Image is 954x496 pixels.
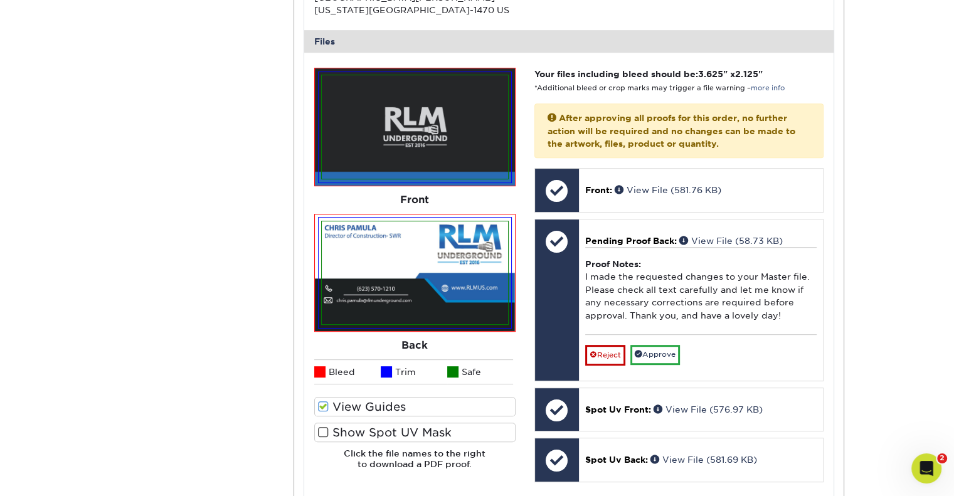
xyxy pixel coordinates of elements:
[679,236,783,246] a: View File (58.73 KB)
[548,113,795,149] strong: After approving all proofs for this order, no further action will be required and no changes can ...
[534,69,763,79] strong: Your files including bleed should be: " x "
[735,69,758,79] span: 2.125
[585,259,641,269] strong: Proof Notes:
[534,84,785,92] small: *Additional bleed or crop marks may trigger a file warning –
[314,359,381,384] li: Bleed
[585,404,651,414] span: Spot Uv Front:
[585,247,817,334] div: I made the requested changes to your Master file. Please check all text carefully and let me know...
[585,345,625,365] a: Reject
[314,448,516,479] h6: Click the file names to the right to download a PDF proof.
[314,186,516,214] div: Front
[585,455,648,465] span: Spot Uv Back:
[314,423,516,442] label: Show Spot UV Mask
[314,332,516,359] div: Back
[937,453,947,463] span: 2
[304,30,834,53] div: Files
[585,185,612,195] span: Front:
[751,84,785,92] a: more info
[615,185,721,195] a: View File (581.76 KB)
[630,345,680,364] a: Approve
[381,359,447,384] li: Trim
[585,236,677,246] span: Pending Proof Back:
[911,453,941,483] iframe: Intercom live chat
[654,404,763,414] a: View File (576.97 KB)
[314,397,516,416] label: View Guides
[447,359,514,384] li: Safe
[650,455,757,465] a: View File (581.69 KB)
[698,69,723,79] span: 3.625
